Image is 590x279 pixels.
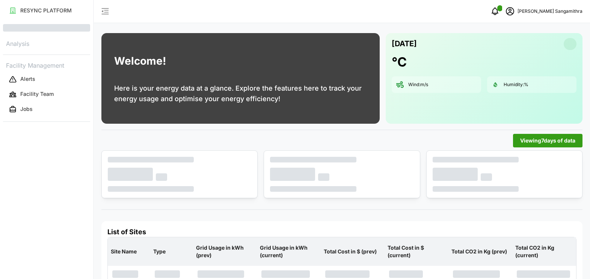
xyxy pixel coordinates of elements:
button: notifications [487,4,502,19]
h4: List of Sites [107,227,576,237]
p: [PERSON_NAME] Sangamithra [518,8,582,15]
p: Total Cost in $ (prev) [322,242,383,261]
button: Jobs [3,103,90,116]
a: Jobs [3,102,90,117]
p: [DATE] [392,38,417,50]
p: Wind: m/s [408,82,428,88]
p: Total CO2 in Kg (current) [514,238,575,265]
button: Alerts [3,73,90,86]
p: Alerts [20,75,35,83]
span: Viewing 7 days of data [520,134,575,147]
p: Jobs [20,105,33,113]
p: RESYNC PLATFORM [20,7,72,14]
h1: °C [392,54,407,70]
p: Facility Management [3,59,90,70]
p: Total Cost in $ (current) [386,238,447,265]
p: Type [152,242,191,261]
p: Grid Usage in kWh (prev) [195,238,255,265]
button: Facility Team [3,88,90,101]
button: RESYNC PLATFORM [3,4,90,17]
a: RESYNC PLATFORM [3,3,90,18]
p: Grid Usage in kWh (current) [258,238,319,265]
a: Facility Team [3,87,90,102]
p: Humidity: % [504,82,528,88]
p: Here is your energy data at a glance. Explore the features here to track your energy usage and op... [114,83,367,104]
button: schedule [502,4,518,19]
p: Facility Team [20,90,54,98]
p: Analysis [3,38,90,49]
h1: Welcome! [114,53,166,69]
button: Viewing7days of data [513,134,582,147]
p: Site Name [109,242,149,261]
p: Total CO2 in Kg (prev) [450,242,511,261]
a: Alerts [3,72,90,87]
